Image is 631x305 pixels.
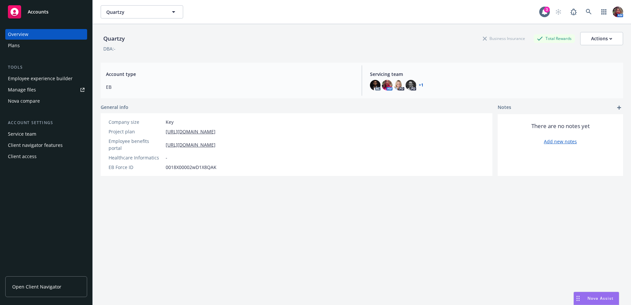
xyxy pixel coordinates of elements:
a: Client navigator features [5,140,87,151]
a: Overview [5,29,87,40]
div: Client access [8,151,37,162]
a: [URL][DOMAIN_NAME] [166,128,216,135]
div: Employee experience builder [8,73,73,84]
a: Search [582,5,595,18]
a: Employee experience builder [5,73,87,84]
div: Overview [8,29,28,40]
span: EB [106,84,354,90]
a: Plans [5,40,87,51]
span: Nova Assist [587,295,614,301]
div: Company size [109,119,163,125]
div: Plans [8,40,20,51]
div: 3 [544,7,550,13]
a: Add new notes [544,138,577,145]
div: Drag to move [574,292,582,305]
div: DBA: - [103,45,116,52]
div: Nova compare [8,96,40,106]
a: [URL][DOMAIN_NAME] [166,141,216,148]
div: Tools [5,64,87,71]
span: - [166,154,167,161]
span: There are no notes yet [531,122,590,130]
div: Employee benefits portal [109,138,163,152]
a: add [615,104,623,112]
button: Quartzy [101,5,183,18]
span: Key [166,119,174,125]
img: photo [613,7,623,17]
div: Client navigator features [8,140,63,151]
span: Account type [106,71,354,78]
a: Accounts [5,3,87,21]
span: Notes [498,104,511,112]
div: EB Force ID [109,164,163,171]
span: Quartzy [106,9,163,16]
a: Nova compare [5,96,87,106]
img: photo [370,80,381,90]
span: Accounts [28,9,49,15]
span: 0018X00002wD1X8QAK [166,164,216,171]
div: Quartzy [101,34,127,43]
a: Service team [5,129,87,139]
a: Report a Bug [567,5,580,18]
span: Open Client Navigator [12,283,61,290]
div: Project plan [109,128,163,135]
div: Healthcare Informatics [109,154,163,161]
a: +1 [419,83,423,87]
img: photo [394,80,404,90]
span: General info [101,104,128,111]
button: Nova Assist [574,292,619,305]
a: Start snowing [552,5,565,18]
div: Service team [8,129,36,139]
a: Switch app [597,5,611,18]
img: photo [382,80,392,90]
a: Client access [5,151,87,162]
img: photo [406,80,416,90]
a: Manage files [5,85,87,95]
button: Actions [580,32,623,45]
span: Servicing team [370,71,618,78]
div: Business Insurance [480,34,528,43]
div: Account settings [5,119,87,126]
div: Manage files [8,85,36,95]
div: Actions [591,32,612,45]
div: Total Rewards [534,34,575,43]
